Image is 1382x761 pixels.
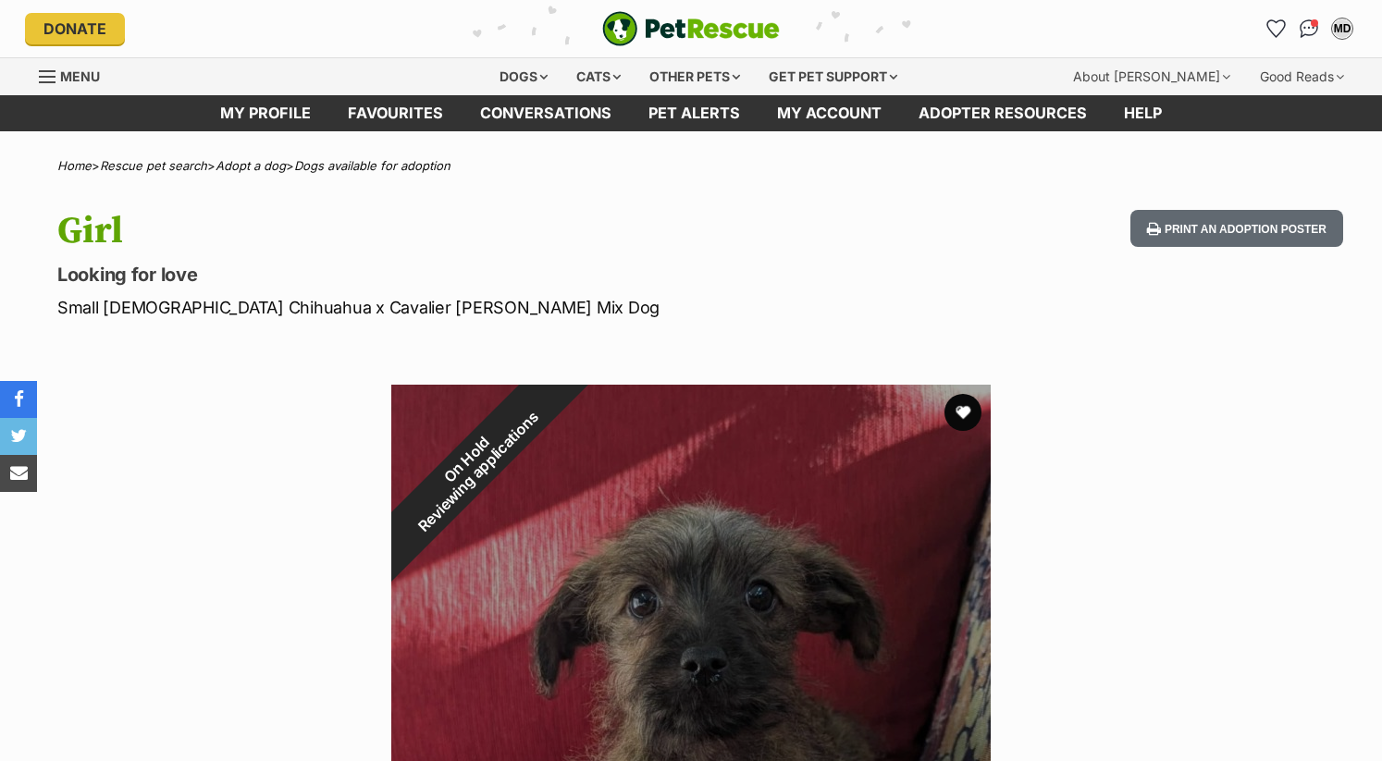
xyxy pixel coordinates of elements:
[1060,58,1243,95] div: About [PERSON_NAME]
[11,159,1371,173] div: > > >
[1333,19,1351,38] div: MD
[602,11,780,46] a: PetRescue
[1261,14,1290,43] a: Favourites
[294,158,450,173] a: Dogs available for adoption
[759,95,900,131] a: My account
[1247,58,1357,95] div: Good Reads
[60,68,100,84] span: Menu
[1261,14,1357,43] ul: Account quick links
[462,95,630,131] a: conversations
[25,13,125,44] a: Donate
[216,158,286,173] a: Adopt a dog
[340,333,605,597] div: On Hold
[636,58,753,95] div: Other pets
[1105,95,1180,131] a: Help
[756,58,910,95] div: Get pet support
[1294,14,1324,43] a: Conversations
[202,95,329,131] a: My profile
[57,295,840,320] p: Small [DEMOGRAPHIC_DATA] Chihuahua x Cavalier [PERSON_NAME] Mix Dog
[57,210,840,252] h1: Girl
[57,158,92,173] a: Home
[329,95,462,131] a: Favourites
[944,394,981,431] button: favourite
[487,58,561,95] div: Dogs
[57,262,840,288] p: Looking for love
[39,58,113,92] a: Menu
[900,95,1105,131] a: Adopter resources
[100,158,207,173] a: Rescue pet search
[1300,19,1319,38] img: chat-41dd97257d64d25036548639549fe6c8038ab92f7586957e7f3b1b290dea8141.svg
[630,95,759,131] a: Pet alerts
[415,408,542,534] span: Reviewing applications
[563,58,634,95] div: Cats
[602,11,780,46] img: logo-e224e6f780fb5917bec1dbf3a21bbac754714ae5b6737aabdf751b685950b380.svg
[1327,14,1357,43] button: My account
[1130,210,1343,248] button: Print an adoption poster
